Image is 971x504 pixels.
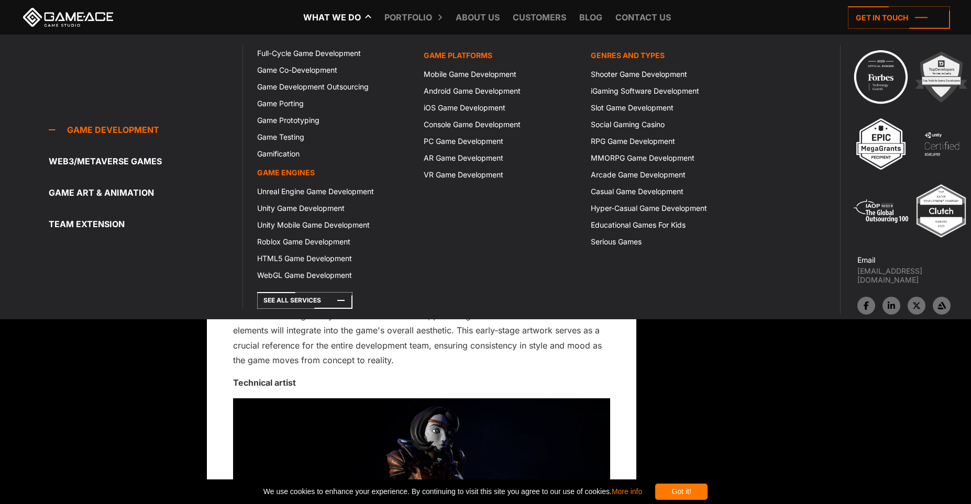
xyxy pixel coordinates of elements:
[417,66,584,83] a: Mobile Game Development
[848,6,950,29] a: Get in touch
[417,99,584,116] a: iOS Game Development
[251,200,418,217] a: Unity Game Development
[852,48,910,106] img: Technology council badge program ace 2025 game ace
[251,112,418,129] a: Game Prototyping
[655,484,708,500] div: Got it!
[912,182,970,240] img: Top ar vr development company gaming 2025 game ace
[612,487,642,496] a: More info
[257,292,352,309] a: See All Services
[251,145,418,162] a: Gamification
[584,45,752,66] a: Genres and Types
[251,95,418,112] a: Game Porting
[417,166,584,183] a: VR Game Development
[251,250,418,267] a: HTML5 Game Development
[584,166,752,183] a: Arcade Game Development
[233,375,610,390] p: Technical artist
[251,129,418,145] a: Game Testing
[857,266,971,284] a: [EMAIL_ADDRESS][DOMAIN_NAME]
[49,151,242,172] a: Web3/Metaverse Games
[584,200,752,217] a: Hyper-Casual Game Development
[251,183,418,200] a: Unreal Engine Game Development
[251,162,418,183] a: Game Engines
[584,116,752,133] a: Social Gaming Casino
[417,133,584,150] a: PC Game Development
[417,83,584,99] a: Android Game Development
[251,79,418,95] a: Game Development Outsourcing
[584,183,752,200] a: Casual Game Development
[913,115,970,173] img: 4
[251,62,418,79] a: Game Co-Development
[584,233,752,250] a: Serious Games
[857,255,875,264] strong: Email
[417,116,584,133] a: Console Game Development
[263,484,642,500] span: We use cookies to enhance your experience. By continuing to visit this site you agree to our use ...
[584,99,752,116] a: Slot Game Development
[584,66,752,83] a: Shooter Game Development
[251,233,418,250] a: Roblox Game Development
[49,182,242,203] a: Game Art & Animation
[852,182,910,240] img: 5
[251,217,418,233] a: Unity Mobile Game Development
[417,45,584,66] a: Game platforms
[852,115,910,173] img: 3
[584,217,752,233] a: Educational Games For Kids
[417,150,584,166] a: AR Game Development
[912,48,970,106] img: 2
[251,267,418,284] a: WebGL Game Development
[584,133,752,150] a: RPG Game Development
[251,45,418,62] a: Full-Cycle Game Development
[49,119,242,140] a: Game development
[584,83,752,99] a: iGaming Software Development
[584,150,752,166] a: MMORPG Game Development
[49,214,242,234] a: Team Extension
